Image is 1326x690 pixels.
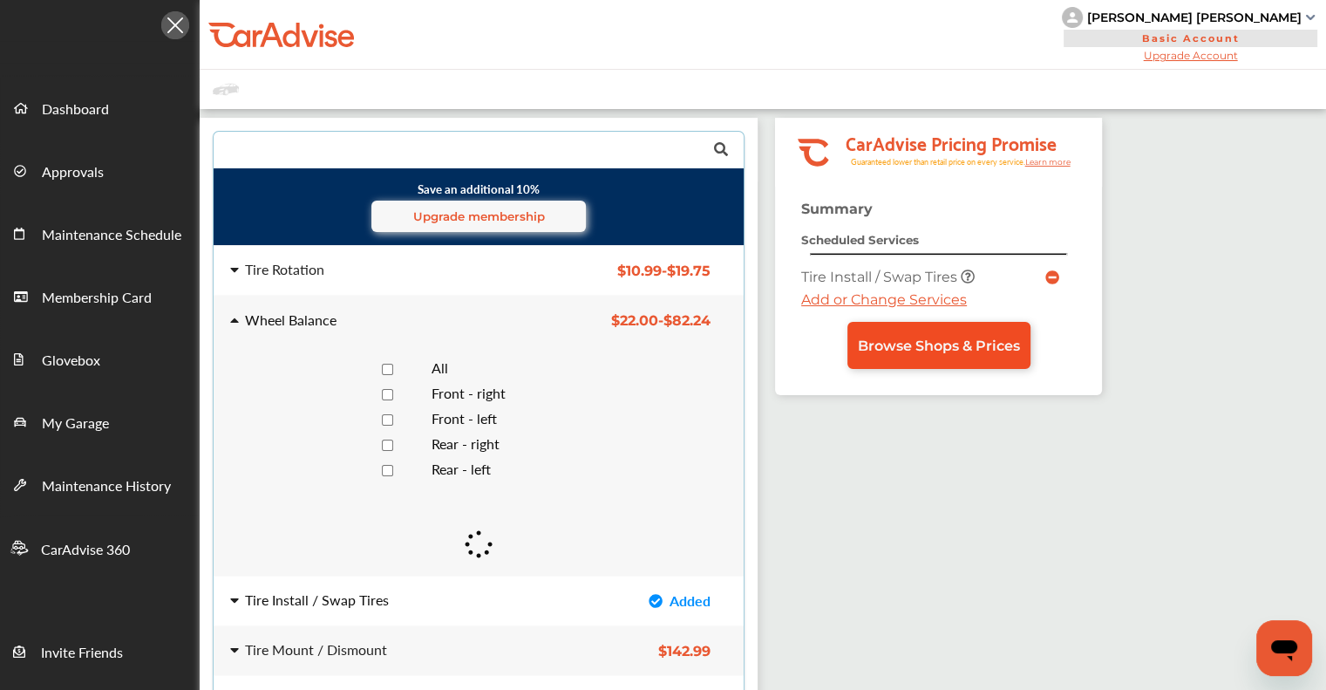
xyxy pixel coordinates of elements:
[858,338,1020,354] span: Browse Shops & Prices
[245,263,324,277] div: Tire Rotation
[432,459,491,479] span: Rear - left
[432,383,506,403] span: Front - right
[42,224,181,247] span: Maintenance Schedule
[801,269,961,285] span: Tire Install / Swap Tires
[845,126,1056,158] tspan: CarAdvise Pricing Promise
[658,643,711,659] span: $142.99
[1,390,199,453] a: My Garage
[245,643,387,657] div: Tire Mount / Dismount
[1064,30,1317,47] span: Basic Account
[801,233,919,247] strong: Scheduled Services
[801,201,873,217] strong: Summary
[41,539,130,562] span: CarAdvise 360
[413,209,545,223] span: Upgrade membership
[1,453,199,516] a: Maintenance History
[1087,10,1302,25] div: [PERSON_NAME] [PERSON_NAME]
[850,156,1024,167] tspan: Guaranteed lower than retail price on every service.
[432,434,500,454] span: Rear - right
[161,11,189,39] img: Icon.5fd9dcc7.svg
[227,181,731,232] small: Save an additional 10%
[617,263,711,279] span: $10.99 - $19.75
[213,79,239,100] img: placeholder_car.fcab19be.svg
[42,287,152,310] span: Membership Card
[1,264,199,327] a: Membership Card
[245,313,337,327] div: Wheel Balance
[1,76,199,139] a: Dashboard
[42,475,171,498] span: Maintenance History
[42,99,109,121] span: Dashboard
[801,291,967,308] a: Add or Change Services
[42,350,100,372] span: Glovebox
[42,161,104,184] span: Approvals
[245,593,389,607] div: Tire Install / Swap Tires
[1,202,199,264] a: Maintenance Schedule
[670,591,711,611] span: Added
[1062,49,1319,62] span: Upgrade Account
[1024,157,1071,167] tspan: Learn more
[1,327,199,390] a: Glovebox
[371,201,586,232] a: Upgrade membership
[1,139,199,202] a: Approvals
[432,408,497,428] span: Front - left
[1306,15,1315,20] img: sCxJUJ+qAmfqhQGDUl18vwLg4ZYJ6CxN7XmbOMBAAAAAElFTkSuQmCC
[432,358,448,378] span: All
[42,413,109,435] span: My Garage
[847,322,1030,369] a: Browse Shops & Prices
[41,642,123,665] span: Invite Friends
[1256,620,1312,676] iframe: Button to launch messaging window
[1062,7,1083,28] img: knH8PDtVvWoAbQRylUukY18CTiRevjo20fAtgn5MLBQj4uumYvk2MzTtcAIzfGAtb1XOLVMAvhLuqoNAbL4reqehy0jehNKdM...
[611,312,711,329] span: $22.00 - $82.24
